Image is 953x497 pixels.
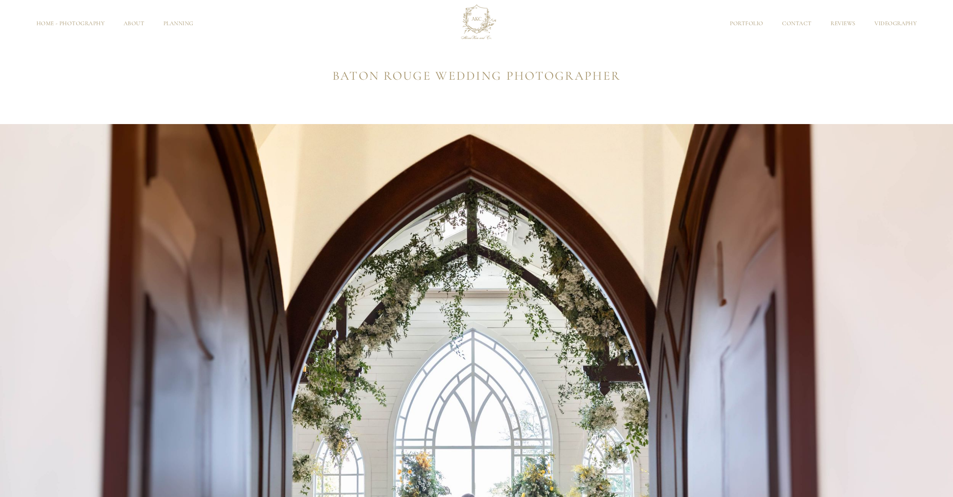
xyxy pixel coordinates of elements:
[821,21,865,26] a: Reviews
[865,21,926,26] a: Videography
[114,21,154,26] a: About
[456,3,497,44] img: AlesiaKim and Co.
[154,21,202,26] a: Planning
[27,21,114,26] a: Home - Photography
[256,66,698,86] h1: BAton Rouge WEdding Photographer
[773,21,821,26] a: Contact
[720,21,773,26] a: Portfolio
